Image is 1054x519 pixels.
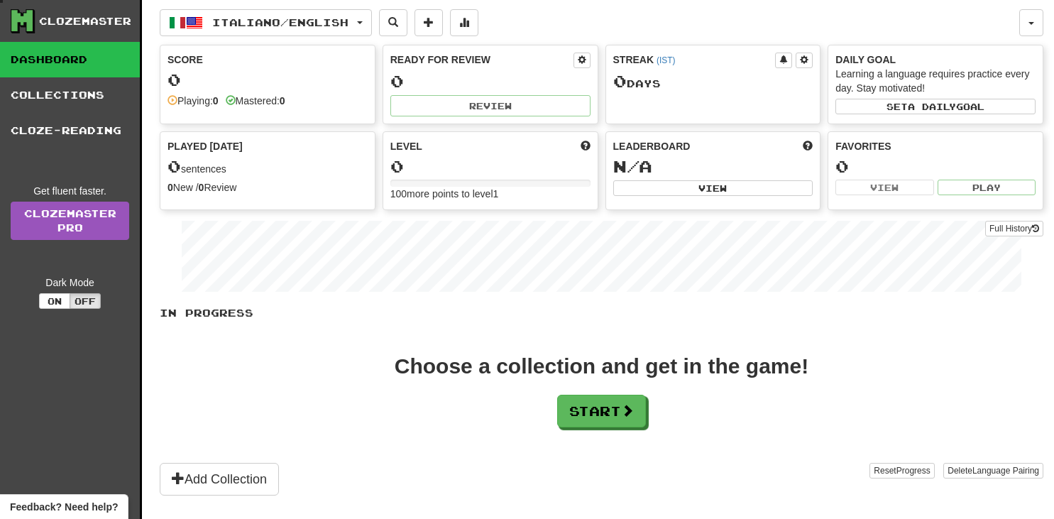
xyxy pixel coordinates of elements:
[168,94,219,108] div: Playing:
[896,466,931,476] span: Progress
[613,71,627,91] span: 0
[908,102,956,111] span: a daily
[11,275,129,290] div: Dark Mode
[280,95,285,106] strong: 0
[160,9,372,36] button: Italiano/English
[11,184,129,198] div: Get fluent faster.
[390,53,573,67] div: Ready for Review
[11,202,129,240] a: ClozemasterPro
[415,9,443,36] button: Add sentence to collection
[390,158,591,175] div: 0
[199,182,204,193] strong: 0
[168,139,243,153] span: Played [DATE]
[613,72,813,91] div: Day s
[613,180,813,196] button: View
[39,14,131,28] div: Clozemaster
[581,139,591,153] span: Score more points to level up
[803,139,813,153] span: This week in points, UTC
[212,16,348,28] span: Italiano / English
[835,139,1036,153] div: Favorites
[972,466,1039,476] span: Language Pairing
[160,463,279,496] button: Add Collection
[168,53,368,67] div: Score
[70,293,101,309] button: Off
[557,395,646,427] button: Start
[226,94,285,108] div: Mastered:
[390,95,591,116] button: Review
[160,306,1043,320] p: In Progress
[168,180,368,195] div: New / Review
[379,9,407,36] button: Search sentences
[168,182,173,193] strong: 0
[985,221,1043,236] button: Full History
[168,158,368,176] div: sentences
[450,9,478,36] button: More stats
[213,95,219,106] strong: 0
[395,356,808,377] div: Choose a collection and get in the game!
[390,139,422,153] span: Level
[938,180,1036,195] button: Play
[835,158,1036,175] div: 0
[869,463,934,479] button: ResetProgress
[835,53,1036,67] div: Daily Goal
[613,139,691,153] span: Leaderboard
[39,293,70,309] button: On
[168,71,368,89] div: 0
[835,180,933,195] button: View
[168,156,181,176] span: 0
[835,67,1036,95] div: Learning a language requires practice every day. Stay motivated!
[10,500,118,514] span: Open feedback widget
[835,99,1036,114] button: Seta dailygoal
[613,156,652,176] span: N/A
[390,187,591,201] div: 100 more points to level 1
[390,72,591,90] div: 0
[613,53,776,67] div: Streak
[943,463,1043,479] button: DeleteLanguage Pairing
[657,55,675,65] a: (IST)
